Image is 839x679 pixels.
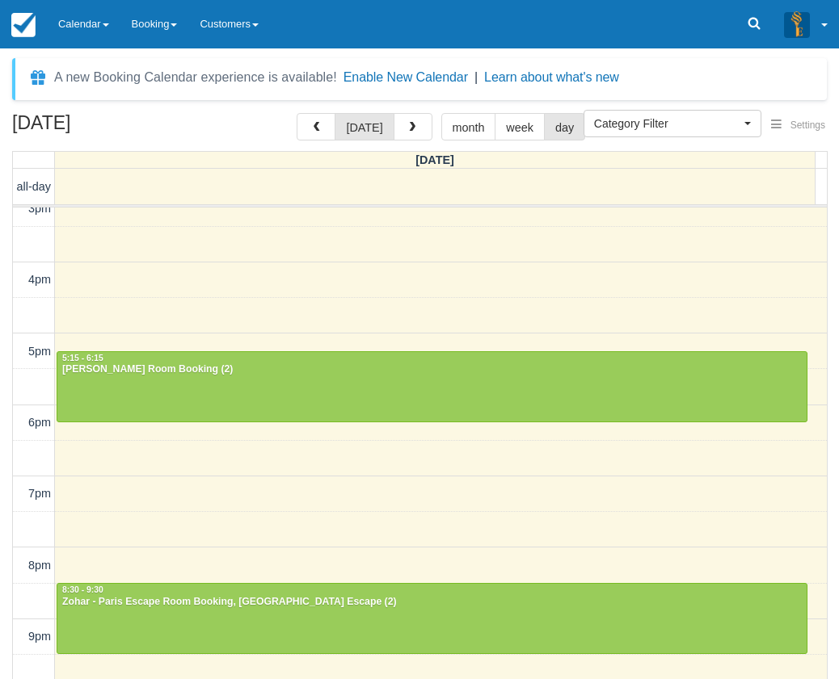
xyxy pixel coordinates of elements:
span: 5pm [28,345,51,358]
span: 6pm [28,416,51,429]
div: Zohar - Paris Escape Room Booking, [GEOGRAPHIC_DATA] Escape (2) [61,596,803,609]
img: checkfront-main-nav-mini-logo.png [11,13,36,37]
div: [PERSON_NAME] Room Booking (2) [61,363,803,376]
span: [DATE] [415,153,454,166]
span: 3pm [28,202,51,215]
a: Learn about what's new [484,70,619,84]
button: Enable New Calendar [344,69,468,86]
img: A3 [784,11,810,37]
button: month [441,113,496,140]
span: 8pm [28,559,51,572]
button: [DATE] [335,113,394,140]
span: all-day [17,180,51,193]
span: 7pm [28,487,51,500]
span: | [474,70,478,84]
span: Category Filter [594,115,740,132]
span: 9pm [28,630,51,643]
div: A new Booking Calendar experience is available! [54,68,337,87]
span: 5:15 - 6:15 [62,354,103,363]
a: 8:30 - 9:30Zohar - Paris Escape Room Booking, [GEOGRAPHIC_DATA] Escape (2) [57,583,807,654]
span: 4pm [28,273,51,286]
button: Settings [761,114,835,137]
a: 5:15 - 6:15[PERSON_NAME] Room Booking (2) [57,351,807,422]
button: day [544,113,585,140]
h2: [DATE] [12,113,217,143]
button: Category Filter [584,110,761,137]
span: Settings [791,119,825,131]
button: week [495,113,545,140]
span: 8:30 - 9:30 [62,585,103,594]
